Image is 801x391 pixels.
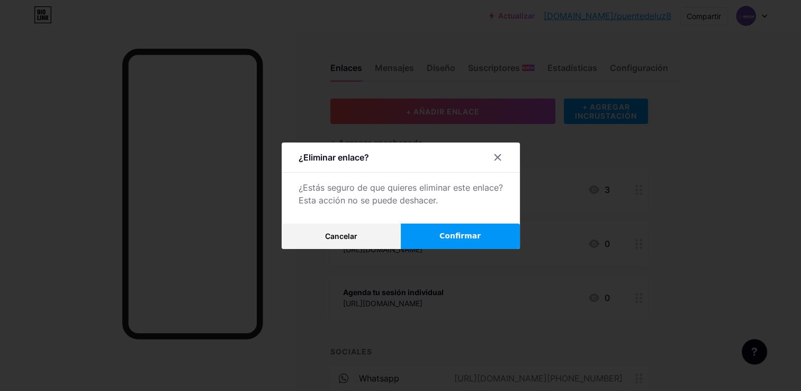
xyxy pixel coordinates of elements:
font: Cancelar [325,232,357,241]
button: Confirmar [401,224,520,249]
span: Confirmar [439,230,481,242]
button: Cancelar [282,224,401,249]
div: ¿Estás seguro de que quieres eliminar este enlace? Esta acción no se puede deshacer. [299,181,503,207]
div: ¿Eliminar enlace? [299,151,369,164]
